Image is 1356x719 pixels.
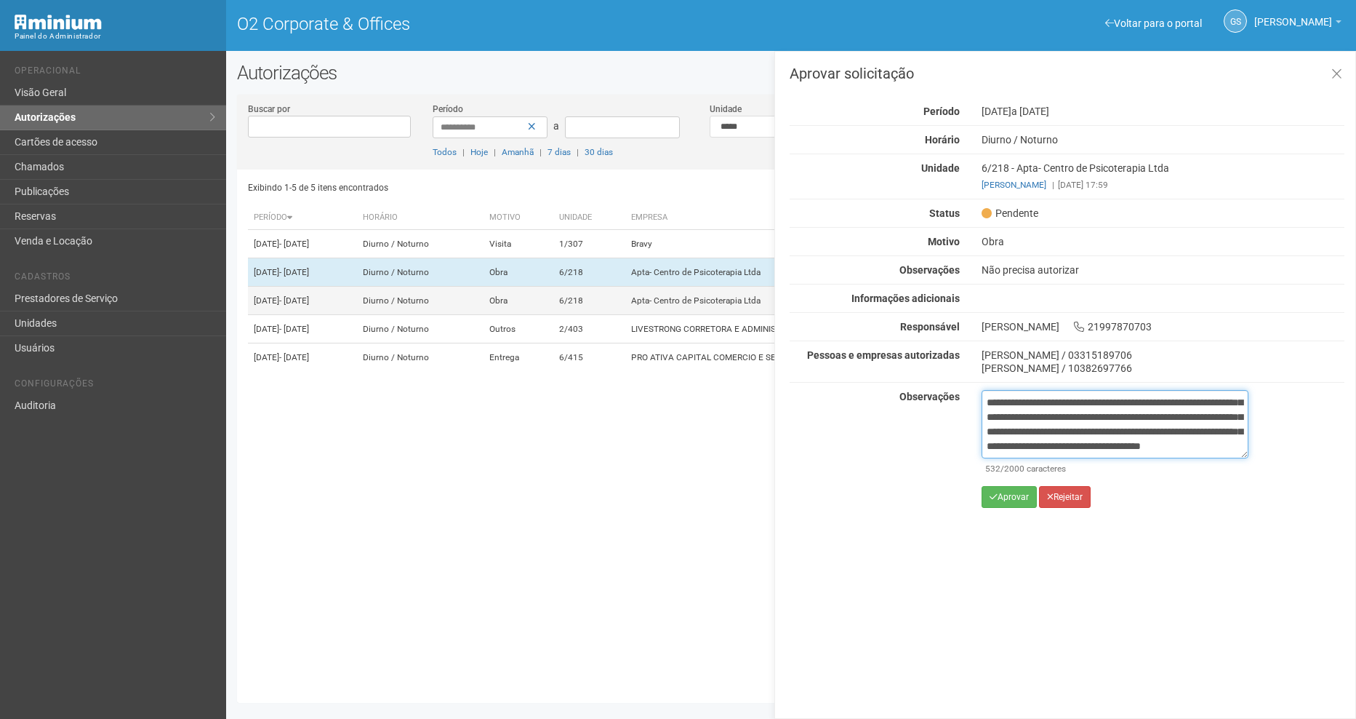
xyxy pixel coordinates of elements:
td: Obra [484,287,553,315]
td: 6/415 [553,343,625,372]
td: Obra [484,258,553,287]
th: Período [248,206,357,230]
img: Minium [15,15,102,30]
strong: Horário [925,134,960,146]
div: /2000 caracteres [985,462,1245,475]
a: Hoje [470,147,488,157]
div: [PERSON_NAME] / 10382697766 [982,362,1344,375]
td: [DATE] [248,287,357,315]
td: Visita [484,230,553,258]
span: a [DATE] [1011,106,1049,117]
td: Entrega [484,343,553,372]
li: Cadastros [15,271,215,287]
span: - [DATE] [279,324,309,334]
td: 6/218 [553,287,625,315]
td: Diurno / Noturno [357,315,484,343]
th: Motivo [484,206,553,230]
th: Horário [357,206,484,230]
strong: Unidade [921,162,960,174]
li: Operacional [15,65,215,81]
span: - [DATE] [279,352,309,362]
td: PRO ATIVA CAPITAL COMERCIO E SERVIÇOS [625,343,1021,372]
span: 532 [985,464,1000,474]
td: [DATE] [248,343,357,372]
button: Aprovar [982,486,1037,508]
td: Outros [484,315,553,343]
span: | [577,147,579,157]
div: 6/218 - Apta- Centro de Psicoterapia Ltda [971,162,1355,191]
h2: Autorizações [237,62,1345,84]
span: Gabriela Souza [1254,2,1332,28]
div: Diurno / Noturno [971,133,1355,146]
strong: Responsável [900,321,960,333]
div: [PERSON_NAME] 21997870703 [971,320,1355,333]
strong: Informações adicionais [851,293,960,304]
strong: Observações [899,264,960,276]
a: Voltar para o portal [1105,17,1202,29]
label: Período [433,103,463,116]
td: 1/307 [553,230,625,258]
a: GS [1224,9,1247,33]
strong: Pessoas e empresas autorizadas [807,349,960,361]
strong: Motivo [928,236,960,247]
span: - [DATE] [279,295,309,306]
span: | [462,147,465,157]
td: Apta- Centro de Psicoterapia Ltda [625,258,1021,287]
a: Amanhã [502,147,534,157]
li: Configurações [15,378,215,394]
td: Apta- Centro de Psicoterapia Ltda [625,287,1021,315]
td: [DATE] [248,315,357,343]
button: Rejeitar [1039,486,1091,508]
label: Unidade [710,103,742,116]
div: [DATE] 17:59 [982,178,1344,191]
div: [PERSON_NAME] / 03315189706 [982,349,1344,362]
td: Diurno / Noturno [357,230,484,258]
span: - [DATE] [279,239,309,249]
span: | [539,147,542,157]
strong: Período [923,106,960,117]
a: Fechar [1322,59,1352,90]
span: Pendente [982,207,1038,220]
td: Diurno / Noturno [357,258,484,287]
a: [PERSON_NAME] [1254,18,1341,30]
td: LIVESTRONG CORRETORA E ADMINISTRACAO DE SEGUROS [625,315,1021,343]
strong: Observações [899,391,960,402]
td: Diurno / Noturno [357,287,484,315]
td: [DATE] [248,230,357,258]
td: 2/403 [553,315,625,343]
a: 7 dias [547,147,571,157]
div: Não precisa autorizar [971,263,1355,277]
a: 30 dias [585,147,613,157]
a: Todos [433,147,457,157]
th: Empresa [625,206,1021,230]
a: [PERSON_NAME] [982,180,1046,190]
span: - [DATE] [279,267,309,277]
label: Buscar por [248,103,290,116]
div: [DATE] [971,105,1355,118]
td: Bravy [625,230,1021,258]
span: | [494,147,496,157]
span: | [1052,180,1054,190]
th: Unidade [553,206,625,230]
td: Diurno / Noturno [357,343,484,372]
strong: Status [929,207,960,219]
h3: Aprovar solicitação [790,66,1344,81]
div: Painel do Administrador [15,30,215,43]
td: [DATE] [248,258,357,287]
span: a [553,120,559,132]
div: Obra [971,235,1355,248]
td: 6/218 [553,258,625,287]
div: Exibindo 1-5 de 5 itens encontrados [248,177,787,199]
h1: O2 Corporate & Offices [237,15,780,33]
